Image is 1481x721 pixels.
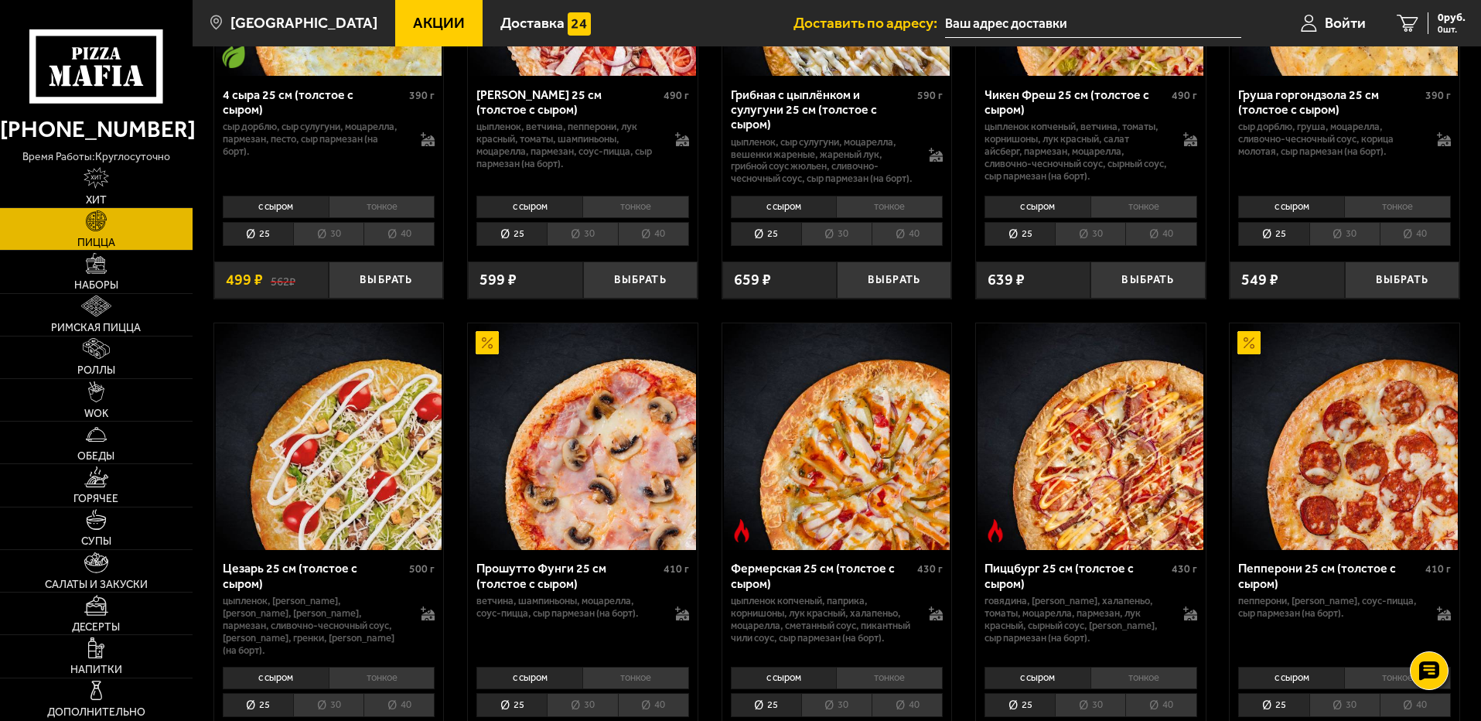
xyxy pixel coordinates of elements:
span: 590 г [917,89,943,102]
div: Пепперони 25 см (толстое с сыром) [1238,561,1421,590]
div: Фермерская 25 см (толстое с сыром) [731,561,914,590]
li: 40 [1380,693,1451,717]
li: тонкое [836,667,943,689]
span: 430 г [917,562,943,576]
span: Салаты и закуски [45,579,148,590]
span: Доставка [500,15,565,30]
li: тонкое [582,196,689,217]
li: тонкое [582,667,689,689]
li: 30 [547,222,617,246]
span: 410 г [1425,562,1451,576]
span: Дополнительно [47,707,145,718]
a: Цезарь 25 см (толстое с сыром) [214,323,444,549]
p: цыпленок, ветчина, пепперони, лук красный, томаты, шампиньоны, моцарелла, пармезан, соус-пицца, с... [476,121,660,170]
li: 30 [801,693,872,717]
li: 25 [731,693,801,717]
p: цыпленок копченый, паприка, корнишоны, лук красный, халапеньо, моцарелла, сметанный соус, пикантн... [731,595,914,644]
li: 25 [1238,222,1309,246]
li: 25 [223,222,293,246]
span: 0 шт. [1438,25,1466,34]
span: 499 ₽ [226,272,263,288]
span: Войти [1325,15,1366,30]
span: Хит [86,195,107,206]
li: 30 [547,693,617,717]
span: 639 ₽ [988,272,1025,288]
div: Грибная с цыплёнком и сулугуни 25 см (толстое с сыром) [731,87,914,132]
img: Пиццбург 25 см (толстое с сыром) [978,323,1203,549]
span: 549 ₽ [1241,272,1278,288]
li: с сыром [223,196,329,217]
span: Акции [413,15,465,30]
input: Ваш адрес доставки [945,9,1241,38]
li: 40 [1125,222,1196,246]
button: Выбрать [837,261,951,299]
span: Наборы [74,280,118,291]
li: 25 [223,693,293,717]
img: Прошутто Фунги 25 см (толстое с сыром) [469,323,695,549]
span: Пицца [77,237,115,248]
li: 30 [1055,222,1125,246]
li: 30 [1309,222,1380,246]
li: с сыром [1238,196,1344,217]
span: Напитки [70,665,122,675]
div: Цезарь 25 см (толстое с сыром) [223,561,406,590]
li: 40 [618,222,689,246]
li: тонкое [1344,667,1451,689]
li: тонкое [329,196,435,217]
p: сыр дорблю, сыр сулугуни, моцарелла, пармезан, песто, сыр пармезан (на борт). [223,121,406,158]
span: Роллы [77,365,115,376]
p: ветчина, шампиньоны, моцарелла, соус-пицца, сыр пармезан (на борт). [476,595,660,620]
li: 25 [476,693,547,717]
li: с сыром [984,667,1090,689]
div: Пиццбург 25 см (толстое с сыром) [984,561,1168,590]
s: 562 ₽ [271,272,295,288]
a: АкционныйПрошутто Фунги 25 см (толстое с сыром) [468,323,698,549]
li: 40 [872,693,943,717]
li: тонкое [836,196,943,217]
span: 490 г [1172,89,1197,102]
li: 30 [1309,693,1380,717]
li: 40 [1380,222,1451,246]
span: [GEOGRAPHIC_DATA] [230,15,377,30]
a: Острое блюдоФермерская 25 см (толстое с сыром) [722,323,952,549]
li: 40 [363,693,435,717]
button: Выбрать [1345,261,1459,299]
span: 659 ₽ [734,272,771,288]
li: с сыром [731,667,837,689]
button: Выбрать [1090,261,1205,299]
span: 500 г [409,562,435,576]
a: АкционныйПепперони 25 см (толстое с сыром) [1230,323,1459,549]
li: 40 [618,693,689,717]
li: тонкое [1090,196,1197,217]
li: тонкое [329,667,435,689]
div: [PERSON_NAME] 25 см (толстое с сыром) [476,87,660,117]
span: WOK [84,408,108,419]
img: Острое блюдо [730,519,753,542]
li: 25 [1238,693,1309,717]
li: с сыром [476,667,582,689]
div: Чикен Фреш 25 см (толстое с сыром) [984,87,1168,117]
p: сыр дорблю, груша, моцарелла, сливочно-чесночный соус, корица молотая, сыр пармезан (на борт). [1238,121,1421,158]
span: Обеды [77,451,114,462]
span: Римская пицца [51,323,141,333]
span: 390 г [409,89,435,102]
img: Цезарь 25 см (толстое с сыром) [216,323,442,549]
li: 40 [363,222,435,246]
img: 15daf4d41897b9f0e9f617042186c801.svg [568,12,591,36]
span: Доставить по адресу: [793,15,945,30]
li: 25 [476,222,547,246]
li: 40 [1125,693,1196,717]
li: с сыром [731,196,837,217]
li: 25 [731,222,801,246]
img: Пепперони 25 см (толстое с сыром) [1232,323,1458,549]
a: Острое блюдоПиццбург 25 см (толстое с сыром) [976,323,1206,549]
p: цыпленок, [PERSON_NAME], [PERSON_NAME], [PERSON_NAME], пармезан, сливочно-чесночный соус, [PERSON... [223,595,406,657]
span: 410 г [664,562,689,576]
li: 30 [1055,693,1125,717]
img: Вегетарианское блюдо [222,45,245,68]
span: Горячее [73,494,118,504]
span: Супы [81,536,111,547]
li: тонкое [1344,196,1451,217]
div: 4 сыра 25 см (толстое с сыром) [223,87,406,117]
img: Акционный [1237,331,1261,354]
